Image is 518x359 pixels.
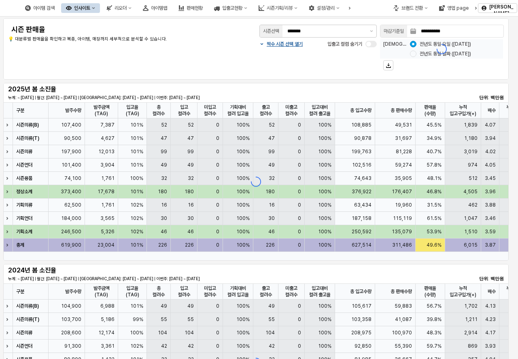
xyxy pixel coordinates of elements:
[267,41,303,47] p: 짝수 시즌 선택 열기
[33,5,55,11] div: 아이템 검색
[8,36,214,43] p: 💡 대분류별 판매율을 확인하고 복종, 아이템, 매장까지 세부적으로 분석할 수 있습니다.
[102,3,136,13] button: 리오더
[263,27,279,35] div: 시즌선택
[8,85,91,93] h5: 2025년 봄 소진율
[20,3,59,13] button: 아이템 검색
[174,3,208,13] button: 판매현황
[317,5,335,11] div: 설정/관리
[254,3,302,13] button: 시즌기획/리뷰
[478,3,517,13] button: [PERSON_NAME]
[209,3,252,13] button: 입출고현황
[463,275,504,282] p: 단위: 백만원
[304,3,344,13] button: 설정/관리
[151,5,167,11] div: 아이템맵
[447,5,469,11] div: 영업 page
[463,94,504,101] p: 단위: 백만원
[8,276,339,282] p: 누계: ~ [DATE] | 월간: [DATE] ~ [DATE] | [GEOGRAPHIC_DATA]: [DATE] ~ [DATE] | 이번주: [DATE] ~ [DATE]
[388,3,433,13] button: 브랜드 전환
[11,25,211,34] h4: 시즌 판매율
[74,5,90,11] div: 인사이트
[259,41,303,47] button: 짝수 시즌 선택 열기
[8,266,91,275] h5: 2024년 봄 소진율
[187,5,203,11] div: 판매현황
[222,5,242,11] div: 입출고현황
[384,27,404,35] div: 마감기준일
[138,3,172,13] button: 아이템맵
[327,41,362,47] span: 입출고 컬럼 숨기기
[489,4,514,17] p: [PERSON_NAME]
[267,5,293,11] div: 시즌기획/리뷰
[115,5,127,11] div: 리오더
[367,25,376,37] button: 제안 사항 표시
[434,3,473,13] button: 영업 page
[61,3,100,13] button: 인사이트
[8,95,339,101] p: 누계: ~ [DATE] | 월간: [DATE] ~ [DATE] | [GEOGRAPHIC_DATA]: [DATE] ~ [DATE] | 이번주: [DATE] ~ [DATE]
[401,5,423,11] div: 브랜드 전환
